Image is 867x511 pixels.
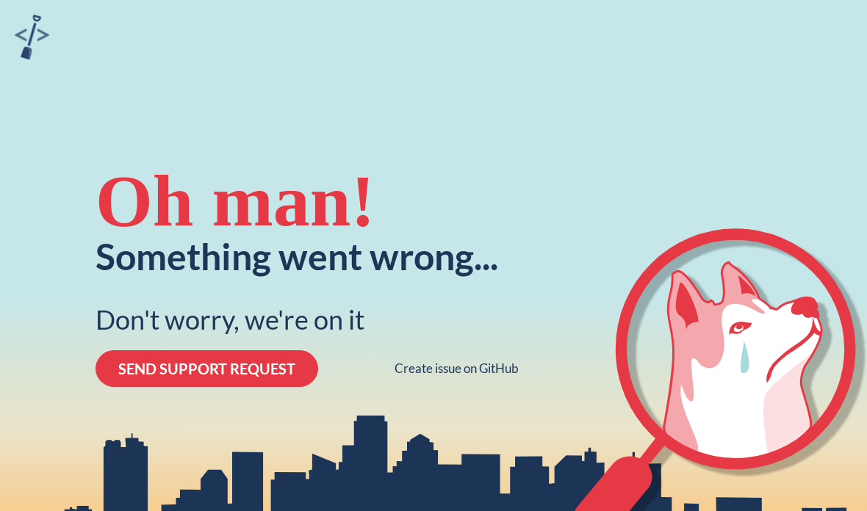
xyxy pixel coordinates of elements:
div: Something went wrong... [96,238,498,275]
div: Don't worry, we're on it [96,304,364,336]
button: SEND SUPPORT REQUEST [96,350,318,387]
div: Oh man! [96,164,375,238]
img: sandbox logo [15,15,49,59]
a: Create issue on GitHub [395,361,519,376]
a: sandbox logo [15,15,49,64]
